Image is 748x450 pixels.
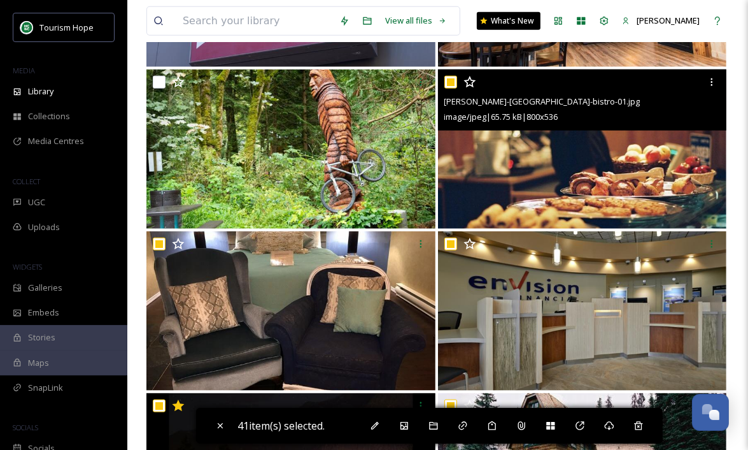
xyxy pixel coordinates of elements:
a: [PERSON_NAME] [616,8,706,33]
span: COLLECT [13,177,40,186]
span: SOCIALS [13,423,38,432]
span: Library [28,85,53,98]
img: Envision-Financial-High-Street_89.jpg [438,231,727,391]
span: MEDIA [13,66,35,75]
img: manning-park-pinewoods-bistro-01.jpg [438,69,727,229]
span: image/jpeg | 65.75 kB | 800 x 536 [444,111,558,122]
img: logo.png [20,21,33,34]
span: Uploads [28,221,60,233]
input: Search your library [176,7,333,35]
span: Media Centres [28,135,84,147]
span: Tourism Hope [39,22,94,33]
img: MTB-Adventure-Park-2-1200x800.jpg [146,69,435,229]
span: [PERSON_NAME] [637,15,700,26]
button: Open Chat [692,394,729,431]
img: Evergreen-BB-guest-room-IMG_6496.jpg [146,231,435,391]
span: WIDGETS [13,262,42,272]
a: What's New [477,12,540,30]
span: 41 item(s) selected. [238,419,325,433]
span: Galleries [28,282,62,294]
a: View all files [379,8,453,33]
span: Embeds [28,307,59,319]
span: Maps [28,357,49,369]
span: Stories [28,331,55,344]
span: SnapLink [28,382,63,394]
span: Collections [28,110,70,122]
span: [PERSON_NAME]-[GEOGRAPHIC_DATA]-bistro-01.jpg [444,96,640,107]
span: UGC [28,196,45,208]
